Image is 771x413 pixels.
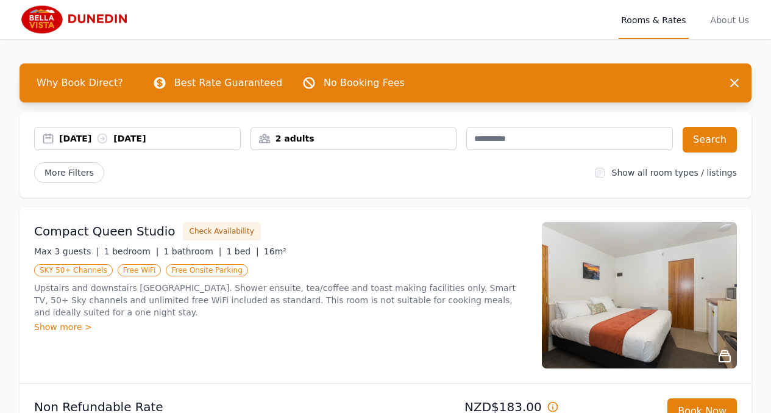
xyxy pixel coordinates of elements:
[20,5,137,34] img: Bella Vista Dunedin
[27,71,133,95] span: Why Book Direct?
[163,246,221,256] span: 1 bathroom |
[324,76,405,90] p: No Booking Fees
[118,264,162,276] span: Free WiFi
[34,264,113,276] span: SKY 50+ Channels
[34,246,99,256] span: Max 3 guests |
[183,222,261,240] button: Check Availability
[174,76,282,90] p: Best Rate Guaranteed
[226,246,258,256] span: 1 bed |
[251,132,457,145] div: 2 adults
[59,132,240,145] div: [DATE] [DATE]
[264,246,286,256] span: 16m²
[104,246,159,256] span: 1 bedroom |
[34,223,176,240] h3: Compact Queen Studio
[34,321,527,333] div: Show more >
[683,127,737,153] button: Search
[166,264,247,276] span: Free Onsite Parking
[612,168,737,178] label: Show all room types / listings
[34,282,527,318] p: Upstairs and downstairs [GEOGRAPHIC_DATA]. Shower ensuite, tea/coffee and toast making facilities...
[34,162,104,183] span: More Filters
